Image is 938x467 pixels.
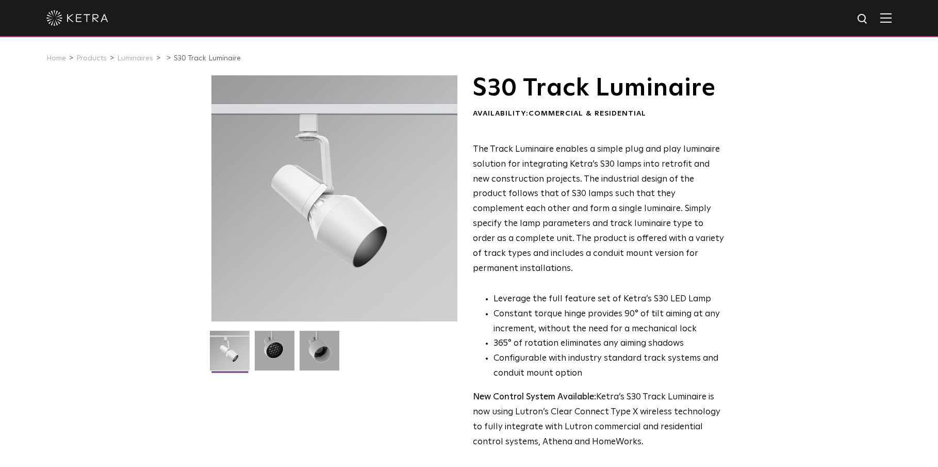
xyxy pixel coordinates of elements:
a: Home [46,55,66,62]
img: Hamburger%20Nav.svg [880,13,892,23]
a: Luminaires [117,55,153,62]
img: S30-Track-Luminaire-2021-Web-Square [210,331,250,378]
h1: S30 Track Luminaire [473,75,724,101]
li: Leverage the full feature set of Ketra’s S30 LED Lamp [493,292,724,307]
strong: New Control System Available: [473,393,596,401]
img: ketra-logo-2019-white [46,10,108,26]
li: Configurable with industry standard track systems and conduit mount option [493,351,724,381]
span: The Track Luminaire enables a simple plug and play luminaire solution for integrating Ketra’s S30... [473,145,724,273]
div: Availability: [473,109,724,119]
p: Ketra’s S30 Track Luminaire is now using Lutron’s Clear Connect Type X wireless technology to ful... [473,390,724,450]
img: search icon [857,13,869,26]
a: Products [76,55,107,62]
li: 365° of rotation eliminates any aiming shadows [493,336,724,351]
img: 9e3d97bd0cf938513d6e [300,331,339,378]
li: Constant torque hinge provides 90° of tilt aiming at any increment, without the need for a mechan... [493,307,724,337]
a: S30 Track Luminaire [174,55,241,62]
span: Commercial & Residential [529,110,646,117]
img: 3b1b0dc7630e9da69e6b [255,331,294,378]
